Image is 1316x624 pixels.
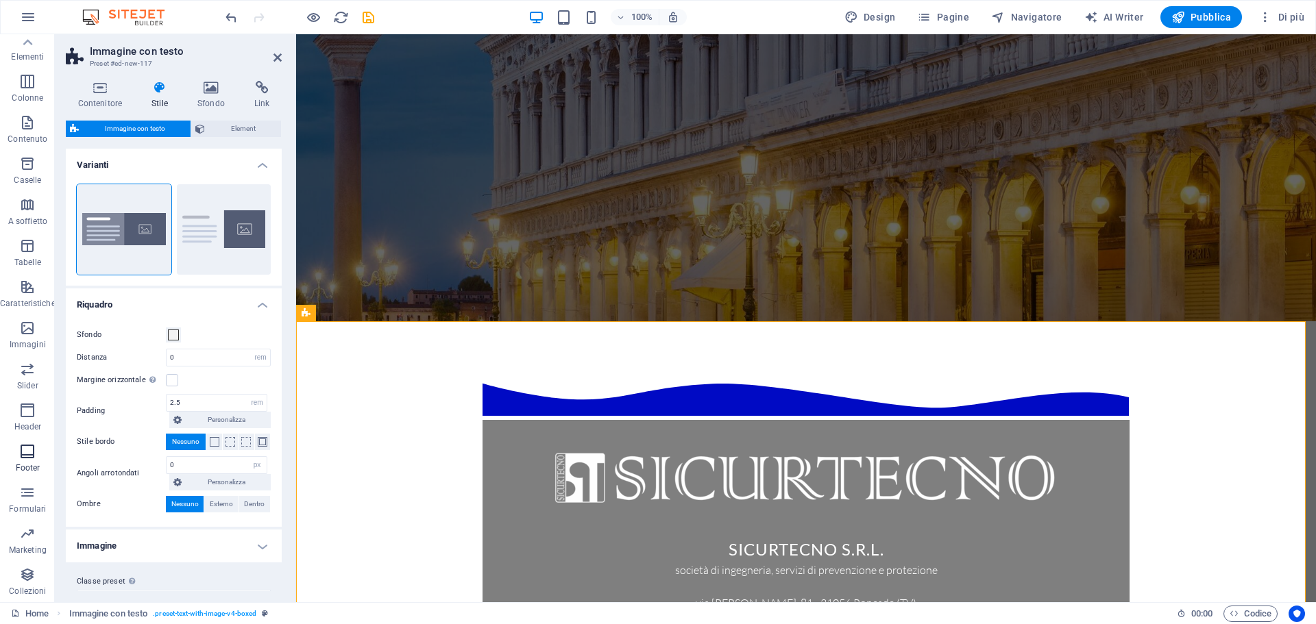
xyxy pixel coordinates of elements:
[16,462,40,473] p: Footer
[262,610,268,617] i: Questo elemento è un preset personalizzabile
[169,474,271,490] button: Personalizza
[204,496,238,512] button: Esterno
[1160,6,1243,28] button: Pubblica
[1201,608,1203,619] span: :
[77,372,166,388] label: Margine orizzontale
[917,10,969,24] span: Pagine
[12,92,43,103] p: Colonne
[77,573,271,590] label: Classe preset
[242,81,282,110] h4: Link
[90,58,254,70] h3: Preset #ed-new-117
[667,11,679,23] i: Quando ridimensioni, regola automaticamente il livello di zoom in modo che corrisponda al disposi...
[69,606,148,622] span: Fai clic per selezionare. Doppio clic per modificare
[77,496,166,512] label: Ombre
[986,6,1067,28] button: Navigatore
[17,380,38,391] p: Slider
[79,9,182,25] img: Editor Logo
[166,434,206,450] button: Nessuno
[77,353,166,361] label: Distanza
[14,421,42,432] p: Header
[1191,606,1213,622] span: 00 00
[1289,606,1305,622] button: Usercentrics
[14,175,41,186] p: Caselle
[66,288,282,313] h4: Riquadro
[1258,10,1304,24] span: Di più
[66,149,282,173] h4: Varianti
[360,9,376,25] button: save
[171,496,199,512] span: Nessuno
[172,434,199,450] span: Nessuno
[77,434,166,450] label: Stile bordo
[239,496,270,512] button: Dentro
[223,10,239,25] i: Annulla: Aggiungi elemento (Ctrl+Z)
[66,81,140,110] h4: Contenitore
[169,412,271,428] button: Personalizza
[77,327,166,343] label: Sfondo
[839,6,901,28] div: Design (Ctrl+Alt+Y)
[631,9,653,25] h6: 100%
[77,465,166,482] label: Angoli arrotondati
[9,586,46,597] p: Collezioni
[140,81,186,110] h4: Stile
[305,9,321,25] button: Clicca qui per lasciare la modalità di anteprima e continuare la modifica
[153,606,256,622] span: . preset-text-with-image-v4-boxed
[8,216,47,227] p: A soffietto
[11,606,49,622] a: Fai clic per annullare la selezione. Doppio clic per aprire le pagine
[1079,6,1149,28] button: AI Writer
[186,474,267,490] span: Personalizza
[10,339,46,350] p: Immagini
[332,9,349,25] button: reload
[11,51,44,62] p: Elementi
[66,121,191,137] button: Immagine con testo
[844,10,896,24] span: Design
[1171,10,1232,24] span: Pubblica
[191,121,281,137] button: Element
[912,6,975,28] button: Pagine
[9,545,47,556] p: Marketing
[839,6,901,28] button: Design
[209,121,277,137] span: Element
[83,121,186,137] span: Immagine con testo
[223,9,239,25] button: undo
[1230,606,1271,622] span: Codice
[185,81,242,110] h4: Sfondo
[14,257,41,268] p: Tabelle
[186,412,267,428] span: Personalizza
[1177,606,1213,622] h6: Tempo sessione
[611,9,659,25] button: 100%
[333,10,349,25] i: Ricarica la pagina
[1253,6,1310,28] button: Di più
[90,45,282,58] h2: Immagine con testo
[166,496,204,512] button: Nessuno
[991,10,1062,24] span: Navigatore
[1223,606,1278,622] button: Codice
[66,529,282,562] h4: Immagine
[210,496,233,512] span: Esterno
[69,606,269,622] nav: breadcrumb
[77,403,166,419] label: Padding
[1084,10,1144,24] span: AI Writer
[244,496,265,512] span: Dentro
[8,134,47,145] p: Contenuto
[9,503,46,514] p: Formulari
[361,10,376,25] i: Salva (Ctrl+S)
